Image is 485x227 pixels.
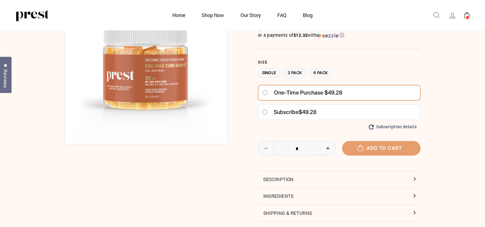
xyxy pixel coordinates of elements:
[295,9,320,21] a: Blog
[283,68,306,78] label: 3 Pack
[233,9,268,21] a: Our Story
[258,22,285,32] span: $54.88
[270,9,294,21] a: FAQ
[258,68,281,78] label: Single
[258,171,421,187] button: Description
[317,33,338,38] img: Sezzle
[309,68,332,78] label: 6 Pack
[2,69,9,88] span: Reviews
[299,109,317,115] span: $49.28
[258,141,336,156] input: quantity
[262,110,268,115] input: Subscribe$49.28
[342,141,421,155] button: Add to cart
[258,32,421,38] div: or 4 payments of$12.32withSezzle Click to learn more about Sezzle
[165,9,193,21] a: Home
[258,32,421,38] div: or 4 payments of with
[15,9,49,21] img: PREST ORGANICS
[258,205,421,221] button: Shipping & Returns
[361,145,402,151] span: Add to cart
[258,141,274,155] button: Reduce item quantity by one
[258,188,421,204] button: Ingredients
[274,109,299,115] span: Subscribe
[293,32,307,38] span: $12.32
[258,60,421,65] label: Size
[194,9,231,21] a: Shop Now
[262,90,268,95] input: One-time purchase $49.28
[376,124,417,129] span: Subscription details
[320,141,336,155] button: Increase item quantity by one
[369,124,417,129] button: Subscription details
[274,87,342,98] span: One-time purchase $49.28
[165,9,320,21] ul: Primary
